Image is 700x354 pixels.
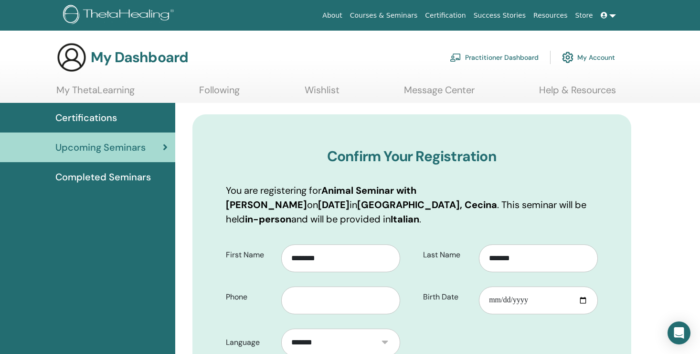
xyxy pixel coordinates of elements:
a: Following [199,84,240,103]
b: [DATE] [318,199,350,211]
a: Courses & Seminars [346,7,422,24]
p: You are registering for on in . This seminar will be held and will be provided in . [226,183,598,226]
div: Open Intercom Messenger [668,321,690,344]
span: Upcoming Seminars [55,140,146,155]
b: Animal Seminar with [PERSON_NAME] [226,184,416,211]
img: generic-user-icon.jpg [56,42,87,73]
img: cog.svg [562,49,573,66]
img: logo.png [63,5,177,26]
span: Certifications [55,111,117,125]
label: Phone [219,288,282,306]
a: Success Stories [470,7,530,24]
label: Last Name [416,246,479,264]
h3: Confirm Your Registration [226,148,598,165]
label: First Name [219,246,282,264]
b: in-person [245,213,291,225]
a: My ThetaLearning [56,84,135,103]
h3: My Dashboard [91,49,188,66]
img: chalkboard-teacher.svg [450,53,461,62]
a: Message Center [404,84,475,103]
a: Wishlist [305,84,339,103]
a: About [318,7,346,24]
a: Practitioner Dashboard [450,47,539,68]
a: Certification [421,7,469,24]
span: Completed Seminars [55,170,151,184]
label: Birth Date [416,288,479,306]
a: Store [572,7,597,24]
a: My Account [562,47,615,68]
a: Resources [530,7,572,24]
label: Language [219,333,282,352]
b: [GEOGRAPHIC_DATA], Cecina [357,199,497,211]
b: Italian [391,213,419,225]
a: Help & Resources [539,84,616,103]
